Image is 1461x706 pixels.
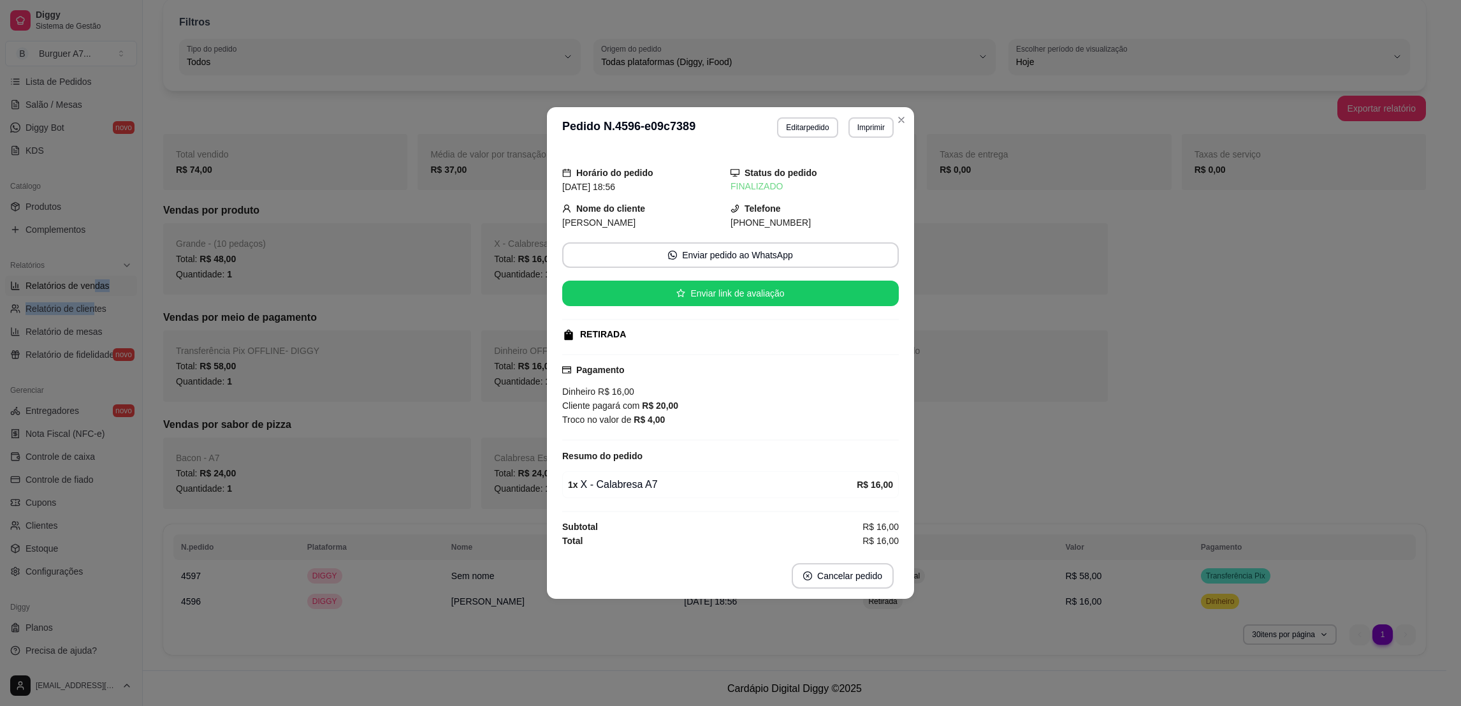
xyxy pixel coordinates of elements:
[848,117,894,138] button: Imprimir
[562,415,634,425] span: Troco no valor de
[562,281,899,306] button: starEnviar link de avaliação
[862,520,899,534] span: R$ 16,00
[576,365,624,375] strong: Pagamento
[730,180,899,193] div: FINALIZADO
[857,480,893,490] strong: R$ 16,00
[676,289,685,298] span: star
[862,534,899,548] span: R$ 16,00
[562,401,642,411] span: Cliente pagará com
[642,401,678,411] strong: R$ 20,00
[580,328,626,341] div: RETIRADA
[576,168,653,178] strong: Horário do pedido
[562,242,899,268] button: whats-appEnviar pedido ao WhatsApp
[576,203,645,214] strong: Nome do cliente
[562,182,615,192] span: [DATE] 18:56
[777,117,838,138] button: Editarpedido
[562,117,695,138] h3: Pedido N. 4596-e09c7389
[745,168,817,178] strong: Status do pedido
[562,217,636,228] span: [PERSON_NAME]
[562,168,571,177] span: calendar
[595,386,634,397] span: R$ 16,00
[562,536,583,546] strong: Total
[891,110,912,130] button: Close
[803,571,812,580] span: close-circle
[562,522,598,532] strong: Subtotal
[568,480,578,490] strong: 1 x
[730,168,739,177] span: desktop
[730,217,811,228] span: [PHONE_NUMBER]
[562,204,571,213] span: user
[634,415,665,425] strong: R$ 4,00
[745,203,781,214] strong: Telefone
[562,451,643,461] strong: Resumo do pedido
[562,365,571,374] span: credit-card
[562,386,595,397] span: Dinheiro
[568,477,857,492] div: X - Calabresa A7
[730,204,739,213] span: phone
[792,563,894,589] button: close-circleCancelar pedido
[668,251,677,260] span: whats-app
